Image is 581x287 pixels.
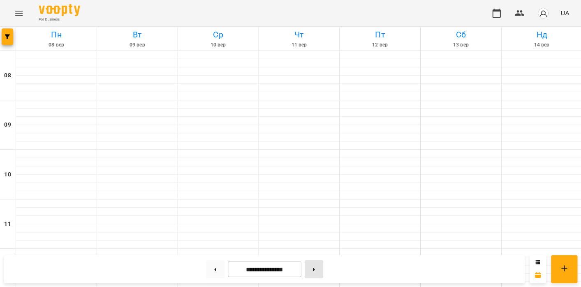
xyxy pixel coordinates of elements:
[340,28,418,41] h6: Пт
[5,71,12,80] h6: 08
[502,41,579,49] h6: 14 вер
[421,28,499,41] h6: Сб
[5,219,12,228] h6: 11
[260,41,338,49] h6: 11 вер
[5,120,12,129] h6: 09
[99,41,176,49] h6: 09 вер
[99,28,176,41] h6: Вт
[18,41,96,49] h6: 08 вер
[340,41,418,49] h6: 12 вер
[559,9,568,17] span: UA
[536,7,548,19] img: avatar_s.png
[39,4,81,16] img: Voopty Logo
[39,17,81,22] span: For Business
[179,28,257,41] h6: Ср
[10,3,30,23] button: Menu
[179,41,257,49] h6: 10 вер
[556,5,571,21] button: UA
[5,169,12,178] h6: 10
[260,28,338,41] h6: Чт
[502,28,579,41] h6: Нд
[18,28,96,41] h6: Пн
[421,41,499,49] h6: 13 вер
